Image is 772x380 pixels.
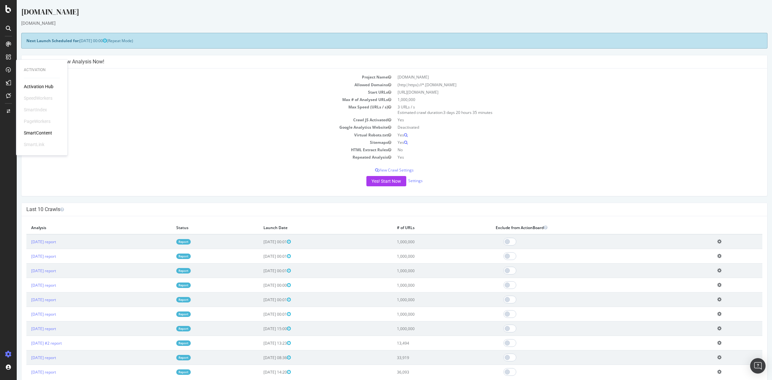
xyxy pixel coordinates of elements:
td: Virtual Robots.txt [10,131,378,139]
a: Activation Hub [24,83,53,90]
span: [DATE] 08:36 [247,355,274,360]
a: [DATE] report [14,311,39,317]
td: Yes [378,153,746,161]
a: [DATE] report [14,239,39,245]
div: PageWorkers [24,118,51,125]
a: Report [160,369,174,375]
td: 1,000,000 [375,278,474,292]
td: Crawl JS Activated [10,116,378,124]
td: 3 URLs / s Estimated crawl duration: [378,103,746,116]
td: 33,919 [375,350,474,365]
a: Report [160,297,174,302]
div: SmartIndex [24,107,47,113]
th: Launch Date [242,221,375,234]
th: Status [155,221,242,234]
div: Activation [24,67,60,73]
span: [DATE] 00:00 [63,38,90,43]
td: 1,000,000 [375,234,474,249]
a: [DATE] report [14,326,39,331]
a: [DATE] report [14,254,39,259]
a: Report [160,340,174,346]
td: Yes [378,116,746,124]
span: [DATE] 00:01 [247,254,274,259]
td: 1,000,000 [375,321,474,336]
th: Exclude from ActionBoard [474,221,696,234]
a: Report [160,239,174,245]
td: No [378,146,746,153]
td: Max # of Analysed URLs [10,96,378,103]
td: HTML Extract Rules [10,146,378,153]
a: [DATE] report [14,268,39,273]
a: SmartContent [24,130,52,136]
a: [DATE] #2 report [14,340,45,346]
h4: Last 10 Crawls [10,206,746,213]
td: Max Speed (URLs / s) [10,103,378,116]
div: (Repeat Mode) [5,33,751,49]
td: 1,000,000 [375,264,474,278]
td: [URL][DOMAIN_NAME] [378,88,746,96]
td: Project Name [10,73,378,81]
a: Report [160,254,174,259]
td: 1,000,000 [375,307,474,321]
div: SmartLink [24,141,44,148]
a: Report [160,311,174,317]
a: [DATE] report [14,283,39,288]
div: SpeedWorkers [24,95,52,101]
a: [DATE] report [14,355,39,360]
span: [DATE] 00:01 [247,311,274,317]
td: 13,494 [375,336,474,350]
a: Report [160,355,174,360]
span: [DATE] 13:23 [247,340,274,346]
div: [DOMAIN_NAME] [5,6,751,20]
span: [DATE] 14:20 [247,369,274,375]
a: Report [160,283,174,288]
td: [DOMAIN_NAME] [378,73,746,81]
td: Sitemaps [10,139,378,146]
th: Analysis [10,221,155,234]
span: [DATE] 00:00 [247,283,274,288]
a: Report [160,326,174,331]
h4: Configure your New Analysis Now! [10,59,746,65]
p: View Crawl Settings [10,167,746,173]
a: Settings [391,178,406,183]
a: [DATE] report [14,297,39,302]
span: [DATE] 00:01 [247,268,274,273]
td: Yes [378,131,746,139]
div: [DOMAIN_NAME] [5,20,751,26]
td: Start URLs [10,88,378,96]
button: Yes! Start Now [350,176,390,186]
td: Yes [378,139,746,146]
span: [DATE] 00:01 [247,297,274,302]
td: (http|https)://*.[DOMAIN_NAME] [378,81,746,88]
div: Open Intercom Messenger [750,358,766,374]
strong: Next Launch Scheduled for: [10,38,63,43]
td: Google Analytics Website [10,124,378,131]
td: 1,000,000 [375,249,474,264]
a: [DATE] report [14,369,39,375]
th: # of URLs [375,221,474,234]
td: 36,093 [375,365,474,379]
a: Report [160,268,174,273]
td: 1,000,000 [378,96,746,103]
span: [DATE] 15:00 [247,326,274,331]
td: Deactivated [378,124,746,131]
span: 3 days 20 hours 35 minutes [427,110,476,115]
span: [DATE] 00:01 [247,239,274,245]
td: Repeated Analysis [10,153,378,161]
td: 1,000,000 [375,292,474,307]
td: Allowed Domains [10,81,378,88]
